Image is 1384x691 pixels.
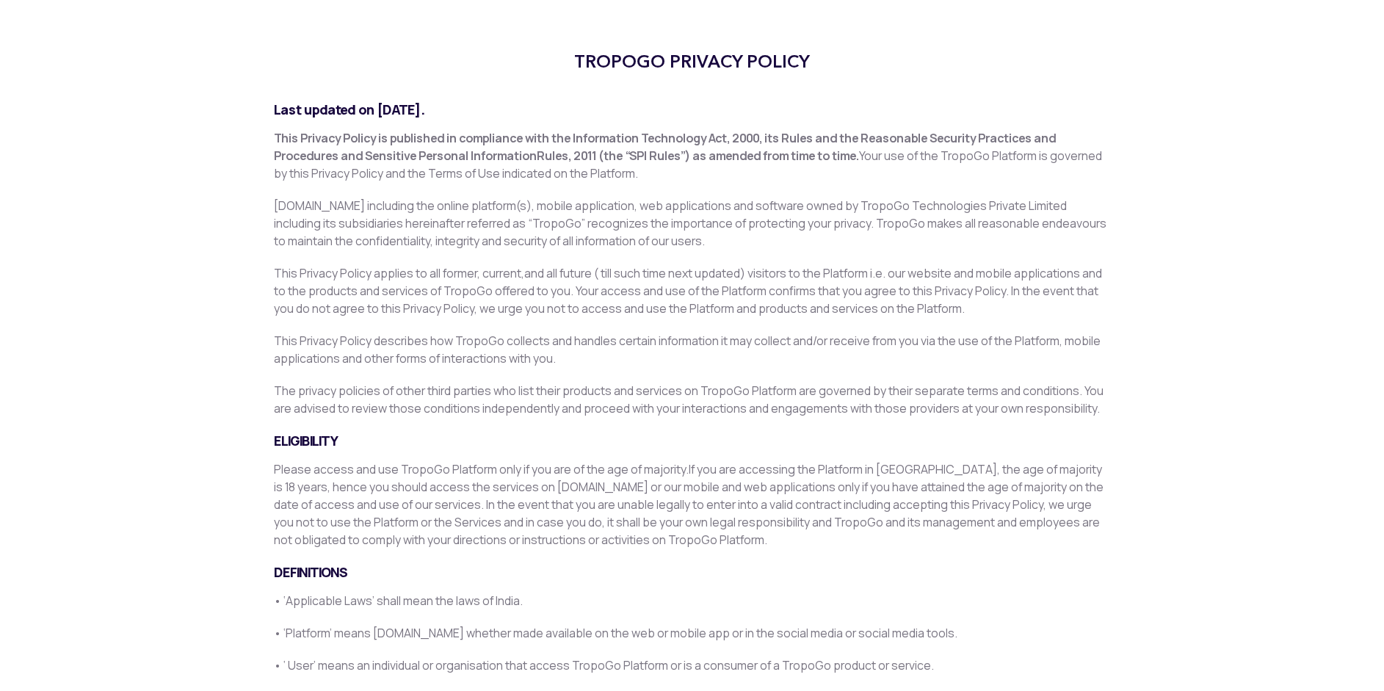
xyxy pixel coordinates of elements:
[274,333,1111,368] p: This Privacy Policy describes how TropoGo collects and handles certain information it may collect...
[274,131,1056,164] strong: This Privacy Policy is published in compliance with the Information Technology Act, 2000, its Rul...
[274,593,1111,610] p: • ‘Applicable Laws’ shall mean the laws of India.
[274,101,1111,119] h2: Last updated on [DATE].
[274,383,1111,418] p: The privacy policies of other third parties who list their products and services on TropoGo Platf...
[274,625,1111,643] p: • ‘Platform’ means [DOMAIN_NAME] whether made available on the web or mobile app or in the social...
[274,265,1111,318] p: This Privacy Policy applies to all former, current,and all future ( till such time next updated) ...
[274,564,1111,582] h2: DEFINITIONS
[274,657,1111,675] p: • ‘ User’ means an individual or organisation that access TropoGo Platform or is a consumer of a ...
[274,130,1111,183] p: Your use of the TropoGo Platform is governed by this Privacy Policy and the Terms of Use indicate...
[274,198,1111,250] p: [DOMAIN_NAME] including the online platform(s), mobile application, web applications and software...
[274,44,1111,79] h1: TROPOGO PRIVACY POLICY
[274,461,1111,549] p: Please access and use TropoGo Platform only if you are of the age of majority.If you are accessin...
[274,433,1111,450] h2: ELIGIBILITY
